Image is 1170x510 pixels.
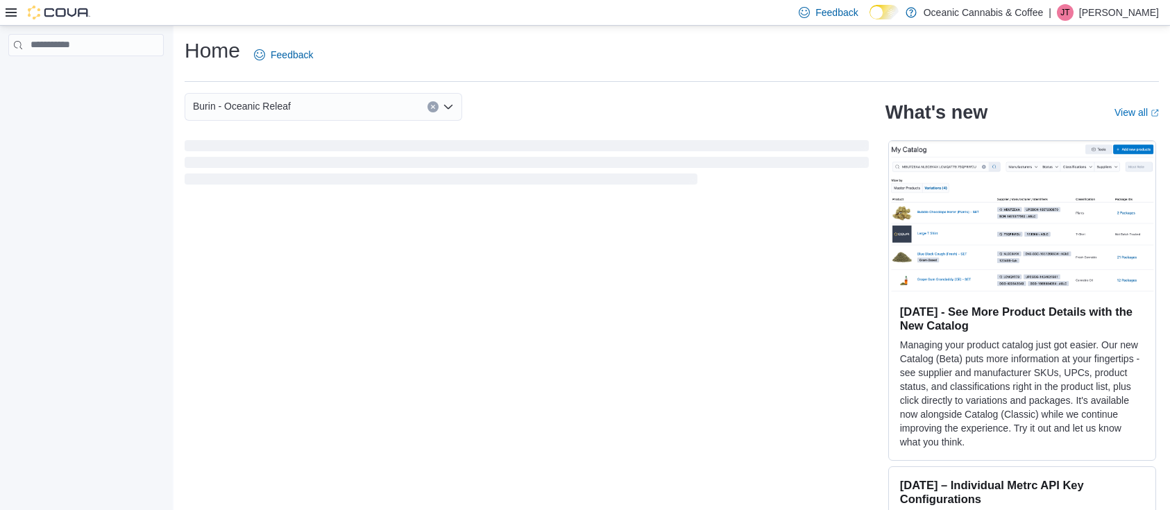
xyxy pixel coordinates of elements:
h1: Home [185,37,240,65]
button: Open list of options [443,101,454,112]
nav: Complex example [8,59,164,92]
span: Feedback [815,6,858,19]
input: Dark Mode [870,5,899,19]
button: Clear input [427,101,439,112]
h3: [DATE] – Individual Metrc API Key Configurations [900,478,1144,506]
div: Jenny Taylor [1057,4,1074,21]
p: Managing your product catalog just got easier. Our new Catalog (Beta) puts more information at yo... [900,338,1144,449]
span: Burin - Oceanic Releaf [193,98,291,114]
a: Feedback [248,41,319,69]
svg: External link [1151,109,1159,117]
p: Oceanic Cannabis & Coffee [924,4,1044,21]
span: Feedback [271,48,313,62]
p: [PERSON_NAME] [1079,4,1159,21]
h2: What's new [885,101,987,124]
img: Cova [28,6,90,19]
a: View allExternal link [1114,107,1159,118]
h3: [DATE] - See More Product Details with the New Catalog [900,305,1144,332]
span: JT [1060,4,1069,21]
span: Loading [185,143,869,187]
p: | [1049,4,1051,21]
